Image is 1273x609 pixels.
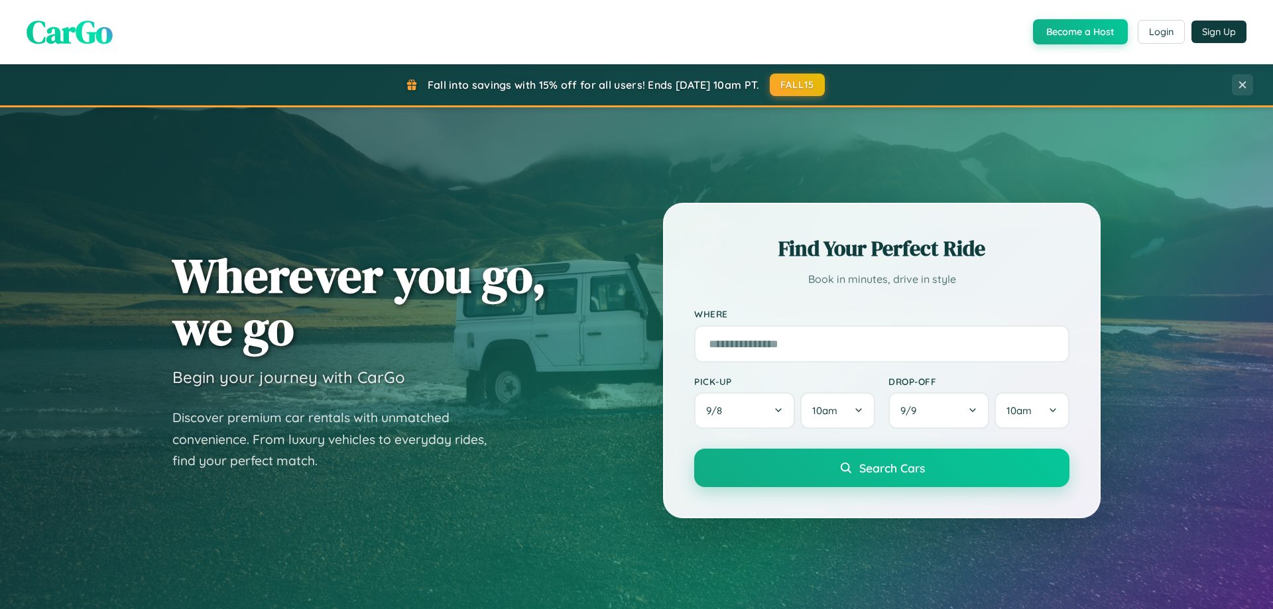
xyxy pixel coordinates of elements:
[172,249,546,354] h1: Wherever you go, we go
[1033,19,1128,44] button: Become a Host
[812,404,837,417] span: 10am
[694,309,1069,320] label: Where
[172,367,405,387] h3: Begin your journey with CarGo
[900,404,923,417] span: 9 / 9
[27,10,113,54] span: CarGo
[694,392,795,429] button: 9/8
[1138,20,1185,44] button: Login
[995,392,1069,429] button: 10am
[888,376,1069,387] label: Drop-off
[172,407,504,472] p: Discover premium car rentals with unmatched convenience. From luxury vehicles to everyday rides, ...
[800,392,875,429] button: 10am
[428,78,760,91] span: Fall into savings with 15% off for all users! Ends [DATE] 10am PT.
[694,270,1069,289] p: Book in minutes, drive in style
[694,376,875,387] label: Pick-up
[1006,404,1032,417] span: 10am
[694,234,1069,263] h2: Find Your Perfect Ride
[706,404,729,417] span: 9 / 8
[859,461,925,475] span: Search Cars
[694,449,1069,487] button: Search Cars
[888,392,989,429] button: 9/9
[770,74,825,96] button: FALL15
[1191,21,1246,43] button: Sign Up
